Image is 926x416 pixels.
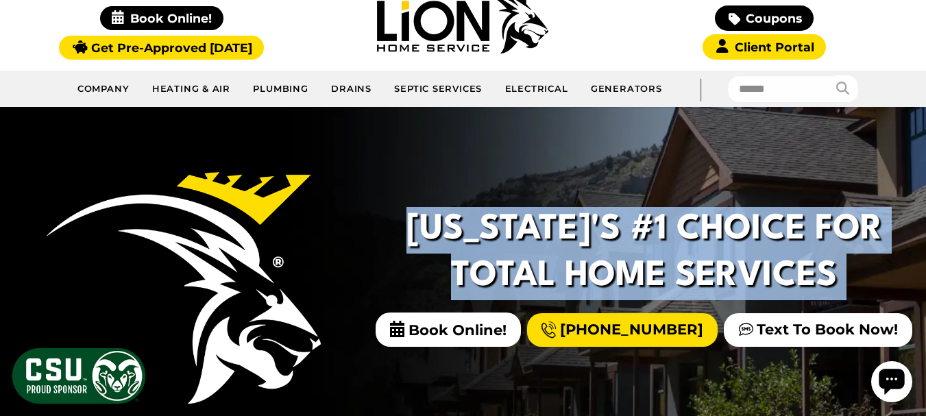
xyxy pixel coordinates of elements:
span: Book Online! [100,6,224,30]
a: Heating & Air [141,75,243,103]
a: Drains [320,75,383,103]
h2: [US_STATE]'s #1 Choice For Total Home Services [404,207,885,299]
span: Book Online! [376,313,521,347]
a: Generators [580,75,673,103]
a: Text To Book Now! [724,313,912,347]
a: Plumbing [242,75,320,103]
a: Client Portal [703,34,826,60]
a: Coupons [715,5,814,31]
img: CSU Sponsor Badge [10,346,147,406]
a: Septic Services [383,75,494,103]
a: Get Pre-Approved [DATE] [59,36,264,60]
a: Electrical [494,75,579,103]
div: | [673,71,728,107]
a: [PHONE_NUMBER] [527,313,718,347]
div: Open chat widget [5,5,47,47]
a: Company [66,75,141,103]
